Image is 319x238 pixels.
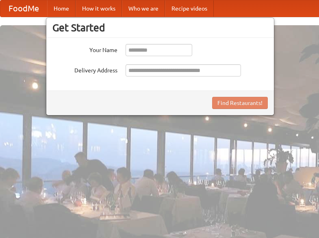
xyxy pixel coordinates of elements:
[52,22,268,34] h3: Get Started
[52,64,117,74] label: Delivery Address
[47,0,76,17] a: Home
[212,97,268,109] button: Find Restaurants!
[122,0,165,17] a: Who we are
[52,44,117,54] label: Your Name
[165,0,214,17] a: Recipe videos
[76,0,122,17] a: How it works
[0,0,47,17] a: FoodMe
